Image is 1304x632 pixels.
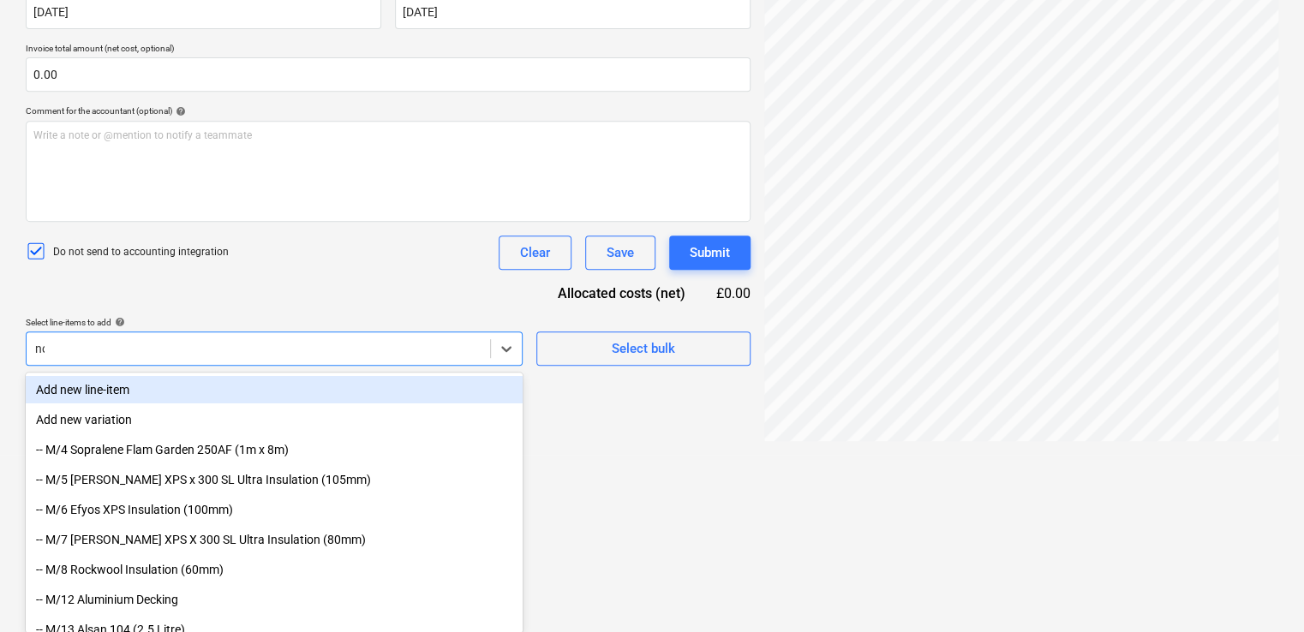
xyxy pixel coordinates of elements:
div: -- M/4 Sopralene Flam Garden 250AF (1m x 8m) [26,436,523,463]
div: Clear [520,241,550,264]
div: -- M/7 [PERSON_NAME] XPS X 300 SL Ultra Insulation (80mm) [26,526,523,553]
div: -- M/8 Rockwool Insulation (60mm) [26,556,523,583]
div: -- M/7 Ravago XPS X 300 SL Ultra Insulation (80mm) [26,526,523,553]
p: Do not send to accounting integration [53,245,229,259]
div: Comment for the accountant (optional) [26,105,751,116]
div: Add new variation [26,406,523,433]
div: -- M/6 Efyos XPS Insulation (100mm) [26,496,523,523]
div: -- M/12 Aluminium Decking [26,586,523,613]
div: Add new line-item [26,376,523,403]
div: £0.00 [713,283,751,303]
button: Select bulk [536,331,751,366]
div: Submit [690,241,730,264]
div: Save [607,241,634,264]
div: -- M/5 Ravago XPS x 300 SL Ultra Insulation (105mm) [26,466,523,493]
button: Clear [499,236,571,270]
span: help [172,106,186,116]
button: Save [585,236,655,270]
div: Select bulk [612,337,675,360]
div: -- M/5 [PERSON_NAME] XPS x 300 SL Ultra Insulation (105mm) [26,466,523,493]
div: Allocated costs (net) [528,283,713,303]
span: help [111,317,125,327]
button: Submit [669,236,751,270]
p: Invoice total amount (net cost, optional) [26,43,751,57]
input: Invoice total amount (net cost, optional) [26,57,751,92]
div: Select line-items to add [26,317,523,328]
